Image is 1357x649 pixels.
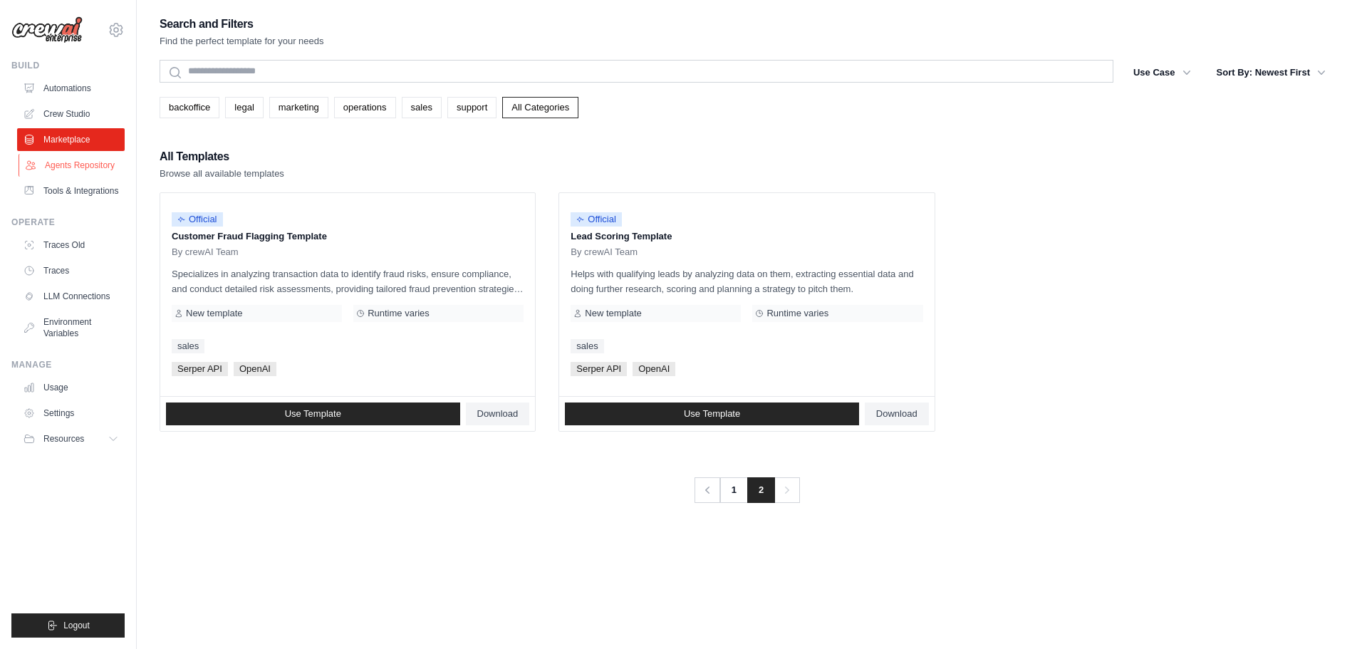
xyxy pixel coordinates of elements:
[160,167,284,181] p: Browse all available templates
[172,212,223,227] span: Official
[565,403,859,425] a: Use Template
[11,613,125,638] button: Logout
[585,308,641,319] span: New template
[876,408,917,420] span: Download
[17,180,125,202] a: Tools & Integrations
[571,266,922,296] p: Helps with qualifying leads by analyzing data on them, extracting essential data and doing furthe...
[172,339,204,353] a: sales
[17,128,125,151] a: Marketplace
[684,408,740,420] span: Use Template
[63,620,90,631] span: Logout
[172,246,239,258] span: By crewAI Team
[477,408,519,420] span: Download
[17,402,125,425] a: Settings
[160,147,284,167] h2: All Templates
[17,77,125,100] a: Automations
[11,60,125,71] div: Build
[766,308,828,319] span: Runtime varies
[17,376,125,399] a: Usage
[571,362,627,376] span: Serper API
[865,403,929,425] a: Download
[334,97,396,118] a: operations
[19,154,126,177] a: Agents Repository
[234,362,276,376] span: OpenAI
[447,97,496,118] a: support
[17,234,125,256] a: Traces Old
[571,339,603,353] a: sales
[225,97,263,118] a: legal
[17,427,125,450] button: Resources
[502,97,578,118] a: All Categories
[747,477,775,503] span: 2
[719,477,748,503] a: 1
[11,217,125,228] div: Operate
[1208,60,1334,85] button: Sort By: Newest First
[43,433,84,445] span: Resources
[368,308,430,319] span: Runtime varies
[17,311,125,345] a: Environment Variables
[571,212,622,227] span: Official
[11,16,83,43] img: Logo
[160,14,324,34] h2: Search and Filters
[160,34,324,48] p: Find the perfect template for your needs
[172,266,524,296] p: Specializes in analyzing transaction data to identify fraud risks, ensure compliance, and conduct...
[1125,60,1200,85] button: Use Case
[571,229,922,244] p: Lead Scoring Template
[186,308,242,319] span: New template
[11,359,125,370] div: Manage
[166,403,460,425] a: Use Template
[402,97,442,118] a: sales
[571,246,638,258] span: By crewAI Team
[172,229,524,244] p: Customer Fraud Flagging Template
[17,103,125,125] a: Crew Studio
[633,362,675,376] span: OpenAI
[285,408,341,420] span: Use Template
[160,97,219,118] a: backoffice
[694,477,800,503] nav: Pagination
[269,97,328,118] a: marketing
[466,403,530,425] a: Download
[172,362,228,376] span: Serper API
[17,259,125,282] a: Traces
[17,285,125,308] a: LLM Connections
